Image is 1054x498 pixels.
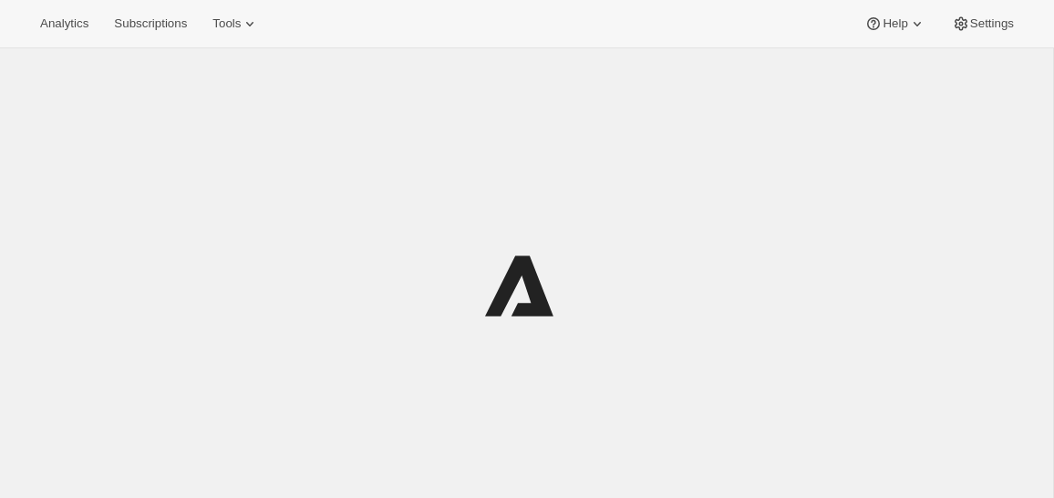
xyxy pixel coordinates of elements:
button: Help [853,11,936,36]
span: Analytics [40,16,88,31]
button: Subscriptions [103,11,198,36]
span: Help [883,16,907,31]
span: Settings [970,16,1014,31]
button: Analytics [29,11,99,36]
button: Tools [201,11,270,36]
span: Subscriptions [114,16,187,31]
button: Settings [941,11,1025,36]
span: Tools [212,16,241,31]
